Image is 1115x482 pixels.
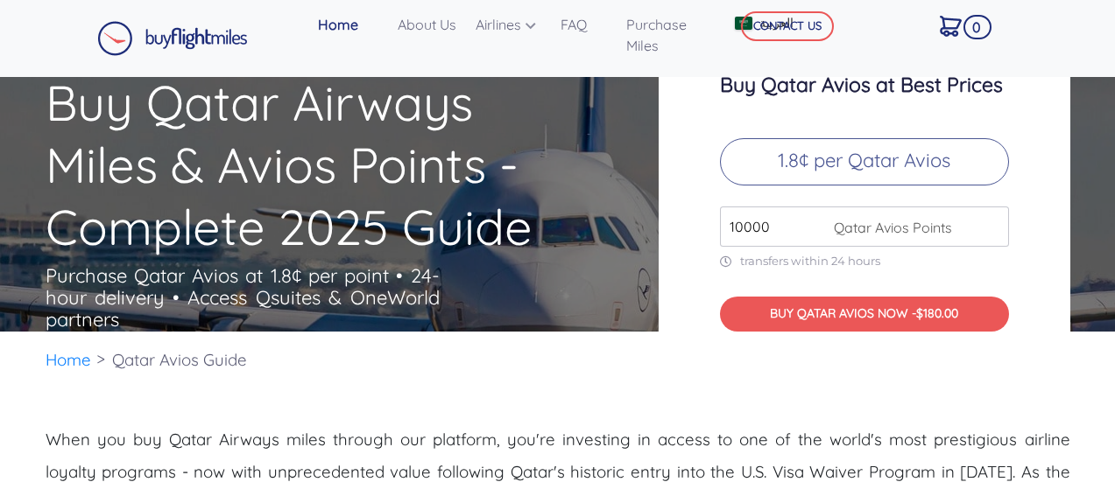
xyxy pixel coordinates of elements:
a: FAQ [554,7,615,42]
h1: Buy Qatar Airways Miles & Avios Points - Complete 2025 Guide [46,72,590,258]
span: 0 [963,15,992,39]
button: BUY QATAR AVIOS NOW -$180.00 [720,297,1009,332]
a: About Us [391,7,464,42]
a: Purchase Miles [619,7,715,63]
span: $180.00 [916,305,958,321]
h3: Buy Qatar Avios at Best Prices [720,73,1009,96]
button: CONTACT US [741,11,834,41]
a: Home [311,7,386,42]
a: Home [46,349,91,370]
p: 1.8¢ per Qatar Avios [720,138,1009,185]
a: 0 [933,7,986,44]
a: Airlines [469,7,549,42]
span: Qatar Avios Points [825,217,952,238]
p: transfers within 24 hours [720,254,1009,269]
img: Buy Flight Miles Logo [97,21,248,56]
p: Purchase Qatar Avios at 1.8¢ per point • 24-hour delivery • Access Qsuites & OneWorld partners [46,265,440,331]
a: Buy Flight Miles Logo [97,17,248,60]
img: Cart [940,16,962,37]
li: Qatar Avios Guide [103,332,256,388]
